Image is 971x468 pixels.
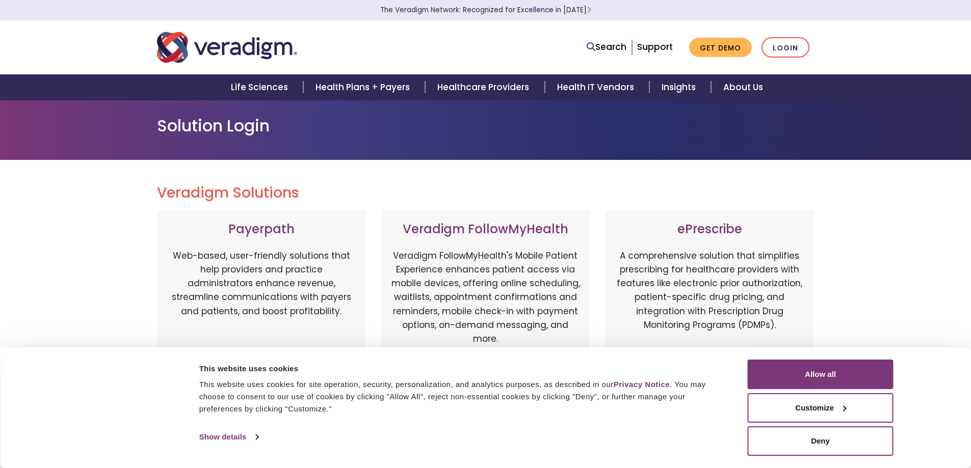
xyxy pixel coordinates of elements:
a: Health Plans + Payers [303,74,425,100]
p: Veradigm FollowMyHealth's Mobile Patient Experience enhances patient access via mobile devices, o... [391,249,580,346]
a: About Us [711,74,775,100]
p: Web-based, user-friendly solutions that help providers and practice administrators enhance revenu... [167,249,356,356]
button: Deny [748,426,894,456]
h3: ePrescribe [615,222,804,237]
a: Insights [649,74,711,100]
p: A comprehensive solution that simplifies prescribing for healthcare providers with features like ... [615,249,804,356]
button: Customize [748,393,894,423]
a: Life Sciences [219,74,303,100]
a: Health IT Vendors [545,74,649,100]
h3: Veradigm FollowMyHealth [391,222,580,237]
span: Learn More [587,5,591,15]
a: Healthcare Providers [425,74,544,100]
a: Support [637,41,673,53]
h3: Payerpath [167,222,356,237]
button: Allow all [748,360,894,389]
a: Show details [199,429,258,445]
h1: Solution Login [157,116,815,135]
a: The Veradigm Network: Recognized for Excellence in [DATE]Learn More [380,5,591,15]
a: Login [762,37,809,58]
h2: Veradigm Solutions [157,184,815,202]
a: Privacy Notice [614,380,670,389]
a: Get Demo [689,38,752,58]
a: Search [587,40,626,54]
img: Veradigm logo [157,31,297,64]
div: This website uses cookies for site operation, security, personalization, and analytics purposes, ... [199,378,725,415]
div: This website uses cookies [199,363,725,375]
